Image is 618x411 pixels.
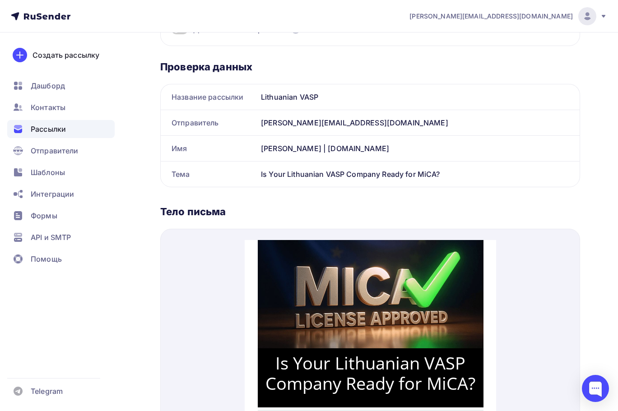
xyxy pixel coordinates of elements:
[29,185,223,196] p: Hello,
[409,12,573,21] span: [PERSON_NAME][EMAIL_ADDRESS][DOMAIN_NAME]
[7,207,115,225] a: Формы
[31,254,62,264] span: Помощь
[257,136,580,161] div: [PERSON_NAME] | [DOMAIN_NAME]
[7,163,115,181] a: Шаблоны
[29,207,223,218] p: Here is [PERSON_NAME], from [DOMAIN_NAME].
[257,162,580,187] div: Is Your Lithuanian VASP Company Ready for MiCA?
[31,232,71,243] span: API и SMTP
[31,80,65,91] span: Дашборд
[160,205,580,218] div: Тело письма
[161,136,257,161] div: Имя
[29,229,223,272] p: The new MiCA regulation for crypto-assets is coming, and it's bringing extra work and expenses fo...
[7,77,115,95] a: Дашборд
[161,162,257,187] div: Тема
[7,120,115,138] a: Рассылки
[13,167,239,170] table: divider
[160,60,580,73] div: Проверка данных
[31,189,74,199] span: Интеграции
[161,110,257,135] div: Отправитель
[257,110,580,135] div: [PERSON_NAME][EMAIL_ADDRESS][DOMAIN_NAME]
[21,111,231,155] span: Is Your Lithuanian VASP Company Ready for MiCA?
[31,167,65,178] span: Шаблоны
[29,315,223,326] p: Why liquidate with us?
[31,124,66,134] span: Рассылки
[31,210,57,221] span: Формы
[7,98,115,116] a: Контакты
[31,102,65,113] span: Контакты
[161,84,257,110] div: Название рассылки
[31,386,63,397] span: Telegram
[31,145,79,156] span: Отправители
[33,50,99,60] div: Создать рассылку
[7,142,115,160] a: Отправители
[257,84,580,110] div: Lithuanian VASP
[409,7,607,25] a: [PERSON_NAME][EMAIL_ADDRESS][DOMAIN_NAME]
[29,283,223,305] p: We're here to help you solve this problem with our easy liquidation service.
